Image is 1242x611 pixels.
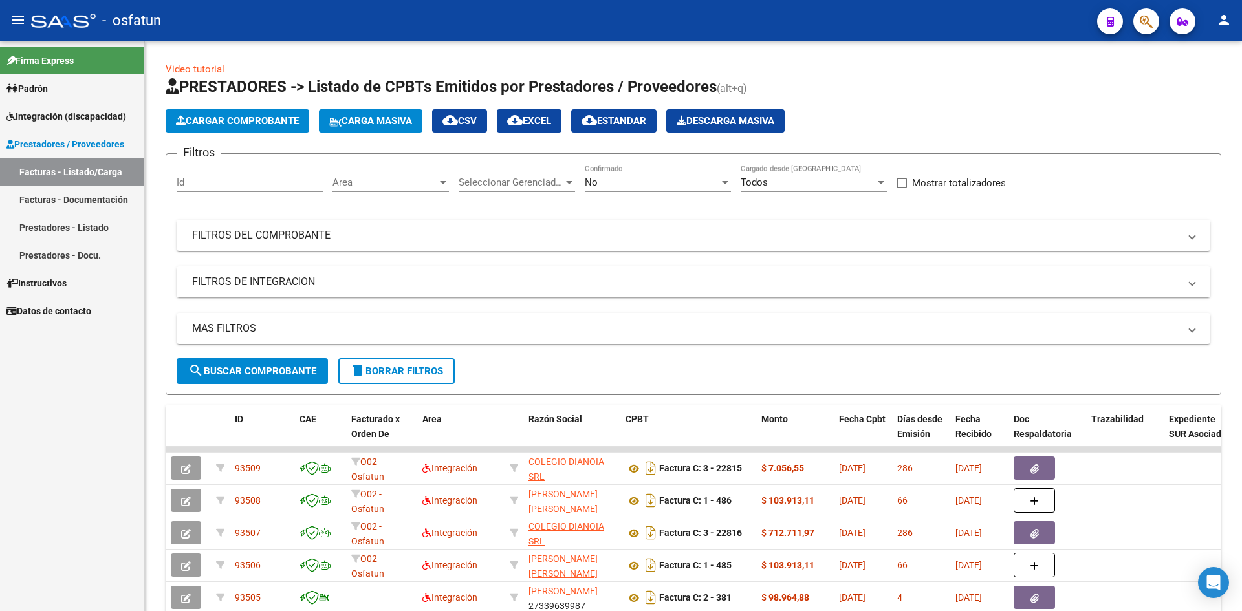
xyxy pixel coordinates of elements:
span: Cargar Comprobante [176,115,299,127]
span: O02 - Osfatun Propio [351,456,384,497]
span: Integración [422,560,477,570]
div: 27339639987 [528,584,615,611]
span: PRESTADORES -> Listado de CPBTs Emitidos por Prestadores / Proveedores [166,78,717,96]
span: Integración [422,495,477,506]
span: Descarga Masiva [677,115,774,127]
datatable-header-cell: Días desde Emisión [892,405,950,462]
mat-icon: delete [350,363,365,378]
strong: $ 98.964,88 [761,592,809,603]
span: Integración [422,463,477,473]
span: Area [422,414,442,424]
strong: Factura C: 3 - 22815 [659,464,742,474]
mat-icon: cloud_download [442,113,458,128]
span: [DATE] [955,528,982,538]
span: O02 - Osfatun Propio [351,521,384,561]
datatable-header-cell: Doc Respaldatoria [1008,405,1086,462]
strong: $ 103.913,11 [761,495,814,506]
button: EXCEL [497,109,561,133]
span: 66 [897,560,908,570]
mat-panel-title: FILTROS DE INTEGRACION [192,275,1179,289]
span: Doc Respaldatoria [1014,414,1072,439]
strong: Factura C: 1 - 486 [659,496,732,506]
span: ID [235,414,243,424]
button: CSV [432,109,487,133]
span: (alt+q) [717,82,747,94]
span: 93505 [235,592,261,603]
div: 30707234918 [528,519,615,546]
button: Descarga Masiva [666,109,785,133]
div: 27342313413 [528,487,615,514]
span: Expediente SUR Asociado [1169,414,1226,439]
datatable-header-cell: Facturado x Orden De [346,405,417,462]
span: 4 [897,592,902,603]
button: Borrar Filtros [338,358,455,384]
mat-panel-title: FILTROS DEL COMPROBANTE [192,228,1179,242]
mat-icon: menu [10,12,26,28]
datatable-header-cell: Expediente SUR Asociado [1164,405,1235,462]
span: 286 [897,528,913,538]
button: Buscar Comprobante [177,358,328,384]
span: [DATE] [839,528,866,538]
datatable-header-cell: Trazabilidad [1086,405,1164,462]
span: Borrar Filtros [350,365,443,377]
span: 93507 [235,528,261,538]
div: Open Intercom Messenger [1198,567,1229,598]
span: 93509 [235,463,261,473]
span: Estandar [582,115,646,127]
i: Descargar documento [642,522,659,543]
mat-icon: cloud_download [582,113,597,128]
span: CAE [300,414,316,424]
span: Area [332,177,437,188]
i: Descargar documento [642,587,659,608]
span: Trazabilidad [1091,414,1144,424]
span: Fecha Recibido [955,414,992,439]
span: Monto [761,414,788,424]
span: 93506 [235,560,261,570]
datatable-header-cell: ID [230,405,294,462]
h3: Filtros [177,144,221,162]
mat-expansion-panel-header: FILTROS DE INTEGRACION [177,266,1210,297]
i: Descargar documento [642,490,659,511]
span: 66 [897,495,908,506]
span: CPBT [626,414,649,424]
span: [PERSON_NAME] [528,586,598,596]
span: No [585,177,598,188]
i: Descargar documento [642,458,659,478]
span: Facturado x Orden De [351,414,400,439]
span: Razón Social [528,414,582,424]
span: [DATE] [839,592,866,603]
span: Firma Express [6,54,74,68]
mat-icon: search [188,363,204,378]
span: Mostrar totalizadores [912,175,1006,191]
span: Fecha Cpbt [839,414,886,424]
strong: Factura C: 1 - 485 [659,561,732,571]
span: 93508 [235,495,261,506]
div: 30707234918 [528,455,615,482]
span: [PERSON_NAME] [PERSON_NAME] [528,489,598,514]
div: 27342313413 [528,552,615,579]
span: [DATE] [955,592,982,603]
span: CSV [442,115,477,127]
span: Integración [422,528,477,538]
button: Carga Masiva [319,109,422,133]
button: Cargar Comprobante [166,109,309,133]
mat-icon: person [1216,12,1232,28]
i: Descargar documento [642,555,659,575]
span: COLEGIO DIANOIA SRL [528,456,604,482]
span: 286 [897,463,913,473]
span: Días desde Emisión [897,414,942,439]
span: Carga Masiva [329,115,412,127]
span: - osfatun [102,6,161,35]
datatable-header-cell: CPBT [620,405,756,462]
strong: $ 712.711,97 [761,528,814,538]
span: Integración [422,592,477,603]
datatable-header-cell: Razón Social [523,405,620,462]
span: O02 - Osfatun Propio [351,489,384,529]
datatable-header-cell: Fecha Cpbt [834,405,892,462]
span: [DATE] [839,560,866,570]
datatable-header-cell: Monto [756,405,834,462]
button: Estandar [571,109,657,133]
span: Todos [741,177,768,188]
app-download-masive: Descarga masiva de comprobantes (adjuntos) [666,109,785,133]
span: [DATE] [955,495,982,506]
